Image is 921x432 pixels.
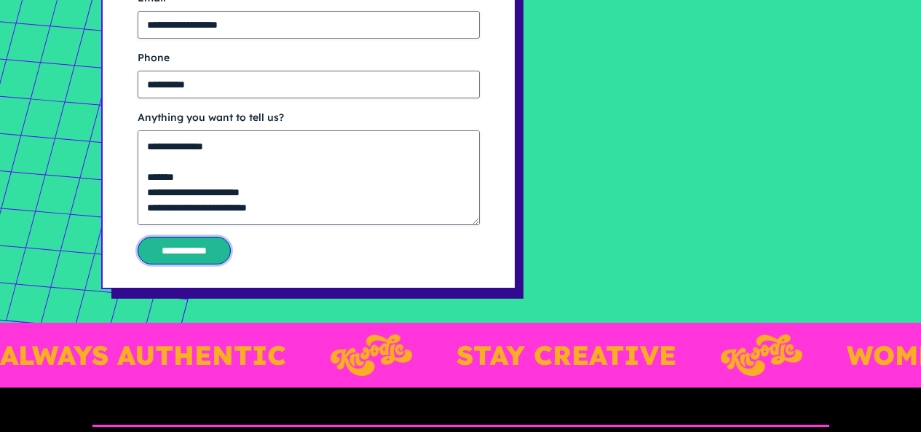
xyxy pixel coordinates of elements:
label: Phone [138,50,480,65]
p: STAY CREATIVE [454,342,674,369]
label: Anything you want to tell us? [138,110,480,125]
img: Layer_3 [328,334,411,376]
img: Layer_3 [719,334,801,376]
